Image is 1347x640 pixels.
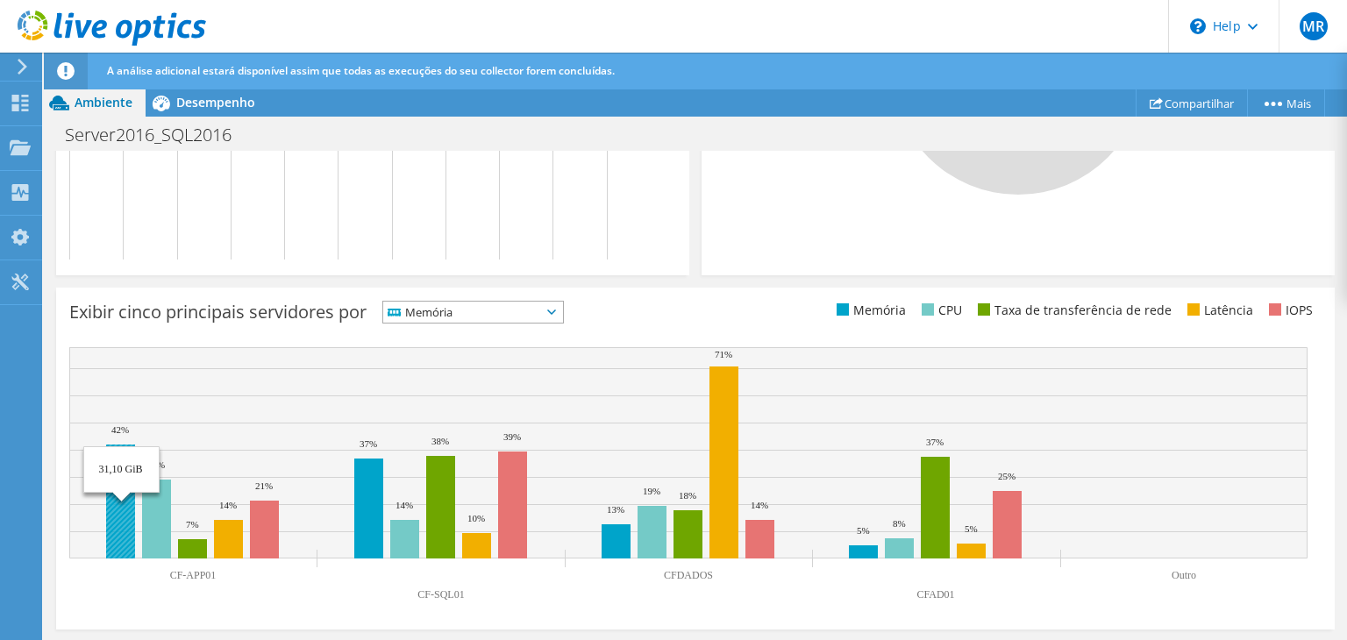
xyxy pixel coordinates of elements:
text: 19% [643,486,660,496]
text: 14% [219,500,237,510]
li: Taxa de transferência de rede [973,301,1172,320]
text: 71% [715,349,732,359]
text: CF-APP01 [170,569,217,581]
a: Mais [1247,89,1325,117]
text: 38% [431,436,449,446]
span: Memória [383,302,541,323]
text: 14% [396,500,413,510]
span: MR [1300,12,1328,40]
span: A análise adicional estará disponível assim que todas as execuções do seu collector forem concluí... [107,63,615,78]
text: 29% [147,459,165,470]
li: Latência [1183,301,1253,320]
text: 7% [186,519,199,530]
text: 18% [679,490,696,501]
text: 5% [965,523,978,534]
text: 37% [360,438,377,449]
svg: \n [1190,18,1206,34]
text: 42% [111,424,129,435]
text: Outro [1172,569,1196,581]
a: Compartilhar [1136,89,1248,117]
text: CFDADOS [664,569,713,581]
text: 13% [607,504,624,515]
h1: Server2016_SQL2016 [57,125,259,145]
li: Memória [832,301,906,320]
text: 25% [998,471,1016,481]
text: 5% [857,525,870,536]
text: 10% [467,513,485,523]
text: 37% [926,437,944,447]
text: 14% [751,500,768,510]
text: CFAD01 [916,588,954,601]
span: Ambiente [75,94,132,110]
text: 39% [503,431,521,442]
span: Desempenho [176,94,255,110]
text: 8% [893,518,906,529]
li: IOPS [1265,301,1313,320]
li: CPU [917,301,962,320]
text: CF-SQL01 [417,588,464,601]
text: 21% [255,480,273,491]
